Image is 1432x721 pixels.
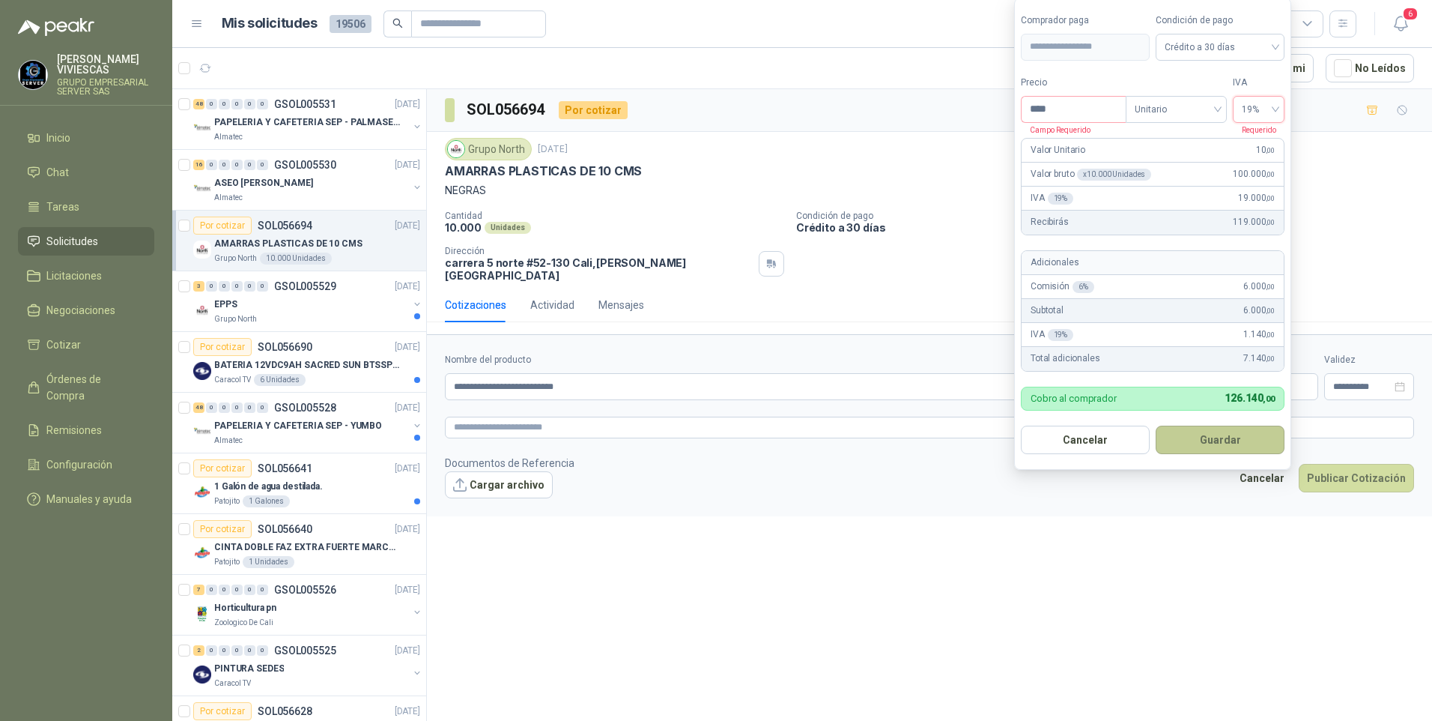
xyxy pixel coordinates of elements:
[274,402,336,413] p: GSOL005528
[538,142,568,157] p: [DATE]
[395,97,420,112] p: [DATE]
[193,338,252,356] div: Por cotizar
[1031,256,1078,270] p: Adicionales
[18,227,154,256] a: Solicitudes
[18,416,154,444] a: Remisiones
[231,160,243,170] div: 0
[46,199,79,215] span: Tareas
[257,281,268,292] div: 0
[193,99,204,109] div: 48
[445,182,1414,199] p: NEGRAS
[193,666,211,684] img: Company Logo
[1073,281,1094,293] div: 6 %
[214,662,284,676] p: PINTURA SEDES
[485,222,531,234] div: Unidades
[46,233,98,250] span: Solicitudes
[1387,10,1414,37] button: 6
[1326,54,1414,82] button: No Leídos
[193,241,211,259] img: Company Logo
[530,297,574,313] div: Actividad
[1031,304,1064,318] p: Subtotal
[796,211,1426,221] p: Condición de pago
[193,160,204,170] div: 16
[1233,76,1284,90] label: IVA
[206,645,217,656] div: 0
[193,605,211,623] img: Company Logo
[243,495,290,507] div: 1 Galones
[214,419,382,433] p: PAPELERIA Y CAFETERIA SEP - YUMBO
[214,192,243,204] p: Almatec
[395,644,420,658] p: [DATE]
[206,281,217,292] div: 0
[1048,193,1074,205] div: 19 %
[46,164,69,181] span: Chat
[214,298,237,312] p: EPPS
[231,99,243,109] div: 0
[467,98,547,121] h3: SOL056694
[258,463,312,474] p: SOL056641
[19,61,47,89] img: Company Logo
[57,54,154,75] p: [PERSON_NAME] VIVIESCAS
[193,585,204,595] div: 7
[1324,353,1414,367] label: Validez
[395,705,420,719] p: [DATE]
[1266,331,1275,339] span: ,00
[1233,167,1275,181] span: 100.000
[219,402,230,413] div: 0
[1243,280,1275,294] span: 6.000
[445,471,553,498] button: Cargar archivo
[1266,307,1275,315] span: ,00
[214,115,401,130] p: PAPELERIA Y CAFETERIA SEP - PALMASECA
[193,156,423,204] a: 16 0 0 0 0 0 GSOL005530[DATE] Company LogoASEO [PERSON_NAME]Almatec
[214,253,257,265] p: Grupo North
[257,160,268,170] div: 0
[193,544,211,562] img: Company Logo
[1031,215,1069,229] p: Recibirás
[57,78,154,96] p: GRUPO EMPRESARIAL SERVER SAS
[172,453,426,514] a: Por cotizarSOL056641[DATE] Company Logo1 Galón de agua destilada.Patojito1 Galones
[18,450,154,479] a: Configuración
[258,342,312,352] p: SOL056690
[193,702,252,720] div: Por cotizar
[222,13,318,34] h1: Mis solicitudes
[254,374,306,386] div: 6 Unidades
[18,193,154,221] a: Tareas
[244,402,255,413] div: 0
[193,217,252,235] div: Por cotizar
[231,402,243,413] div: 0
[392,18,403,28] span: search
[214,678,251,690] p: Caracol TV
[214,495,240,507] p: Patojito
[1266,146,1275,154] span: ,00
[1031,191,1073,205] p: IVA
[193,180,211,198] img: Company Logo
[1256,143,1275,157] span: 10
[18,18,94,36] img: Logo peakr
[257,645,268,656] div: 0
[193,277,423,325] a: 3 0 0 0 0 0 GSOL005529[DATE] Company LogoEPPSGrupo North
[219,585,230,595] div: 0
[46,302,115,319] span: Negociaciones
[445,246,753,256] p: Dirección
[445,163,642,179] p: AMARRAS PLASTICAS DE 10 CMS
[214,480,323,494] p: 1 Galón de agua destilada.
[219,160,230,170] div: 0
[1263,394,1275,404] span: ,00
[193,459,252,477] div: Por cotizar
[214,435,243,447] p: Almatec
[172,514,426,575] a: Por cotizarSOL056640[DATE] Company LogoCINTA DOBLE FAZ EXTRA FUERTE MARCA:3MPatojito1 Unidades
[214,237,362,251] p: AMARRAS PLASTICAS DE 10 CMS
[18,485,154,513] a: Manuales y ayuda
[193,423,211,441] img: Company Logo
[258,220,312,231] p: SOL056694
[559,101,628,119] div: Por cotizar
[193,399,423,447] a: 48 0 0 0 0 0 GSOL005528[DATE] Company LogoPAPELERIA Y CAFETERIA SEP - YUMBOAlmatec
[214,617,273,629] p: Zoologico De Cali
[1048,329,1074,341] div: 19 %
[244,99,255,109] div: 0
[448,141,464,157] img: Company Logo
[1238,191,1275,205] span: 19.000
[214,176,313,190] p: ASEO [PERSON_NAME]
[445,297,506,313] div: Cotizaciones
[214,601,276,615] p: Horticultura pn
